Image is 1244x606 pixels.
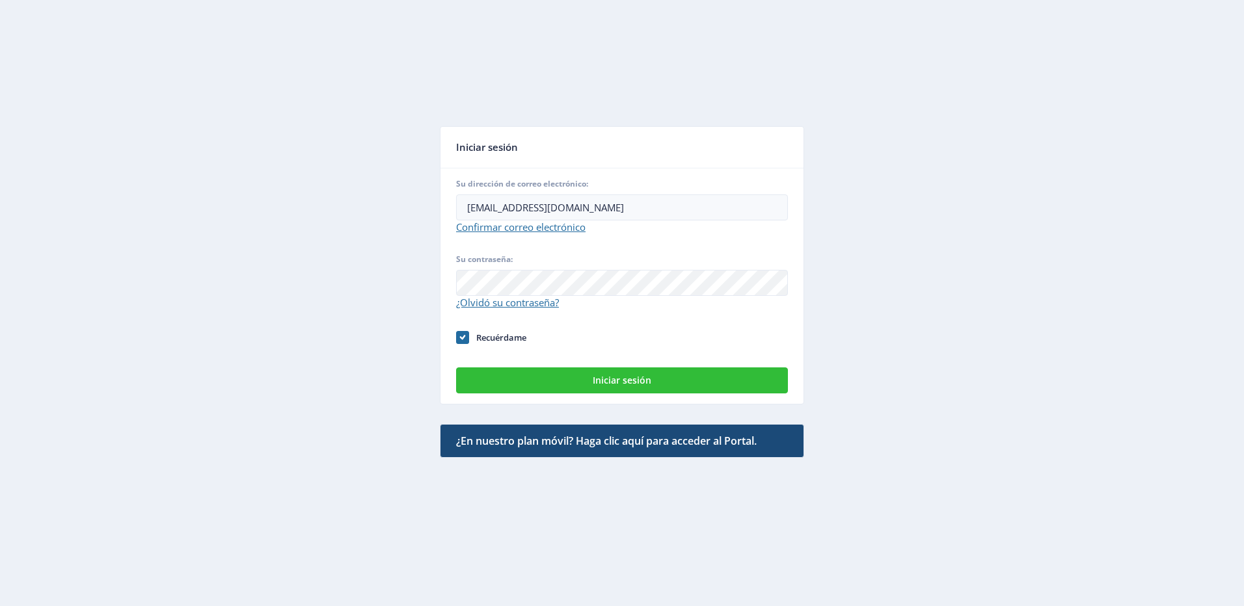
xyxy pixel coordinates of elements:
[440,424,804,458] a: ¿En nuestro plan móvil? Haga clic aquí para acceder al Portal.
[456,367,788,393] button: Iniciar sesión
[456,220,586,233] a: Confirmar correo electrónico
[456,194,788,220] input: Dirección de correo electrónico
[476,332,526,343] span: Recuérdame
[456,296,559,309] a: ¿Olvidó su contraseña?
[456,137,788,157] div: Iniciar sesión
[456,254,513,265] span: Su contraseña:
[456,178,588,189] span: Su dirección de correo electrónico:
